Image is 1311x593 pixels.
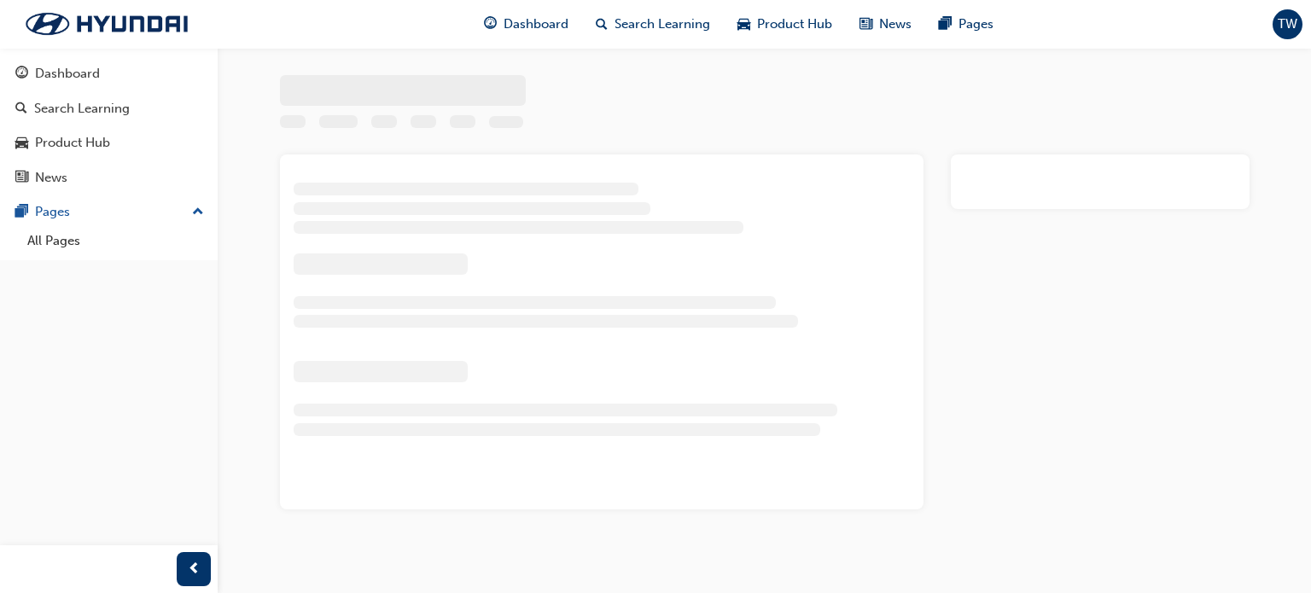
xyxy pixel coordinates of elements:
a: Search Learning [7,93,211,125]
a: news-iconNews [846,7,925,42]
a: Product Hub [7,127,211,159]
span: up-icon [192,201,204,224]
span: prev-icon [188,559,201,580]
a: search-iconSearch Learning [582,7,724,42]
span: Learning resource code [489,117,524,131]
a: Dashboard [7,58,211,90]
button: TW [1273,9,1302,39]
span: guage-icon [484,14,497,35]
button: Pages [7,196,211,228]
a: pages-iconPages [925,7,1007,42]
div: Search Learning [34,99,130,119]
div: Product Hub [35,133,110,153]
iframe: Intercom live chat [1253,535,1294,576]
span: Product Hub [757,15,832,34]
a: guage-iconDashboard [470,7,582,42]
span: guage-icon [15,67,28,82]
img: Trak [9,6,205,42]
span: Dashboard [504,15,568,34]
span: TW [1278,15,1297,34]
a: car-iconProduct Hub [724,7,846,42]
span: news-icon [15,171,28,186]
span: Pages [958,15,993,34]
div: Pages [35,202,70,222]
a: All Pages [20,228,211,254]
span: search-icon [596,14,608,35]
span: car-icon [737,14,750,35]
span: search-icon [15,102,27,117]
span: car-icon [15,136,28,151]
a: News [7,162,211,194]
span: News [879,15,912,34]
div: News [35,168,67,188]
span: pages-icon [15,205,28,220]
button: DashboardSearch LearningProduct HubNews [7,55,211,196]
span: news-icon [859,14,872,35]
div: Dashboard [35,64,100,84]
span: Search Learning [615,15,710,34]
span: pages-icon [939,14,952,35]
